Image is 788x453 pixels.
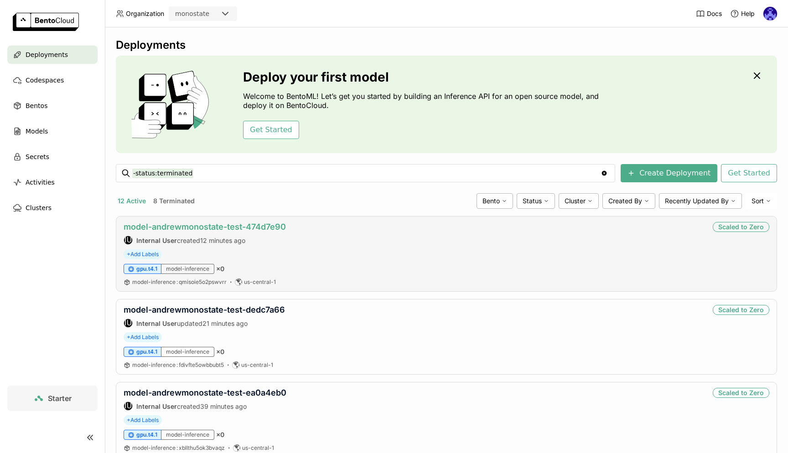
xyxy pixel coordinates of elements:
div: Internal User [124,402,133,411]
div: created [124,236,286,245]
img: logo [13,13,79,31]
a: Docs [696,9,722,18]
span: Status [523,197,542,205]
div: IU [124,402,132,410]
span: × 0 [216,265,224,273]
img: cover onboarding [123,70,221,139]
div: created [124,402,286,411]
div: monostate [175,9,209,18]
input: Search [132,166,601,180]
span: +Add Labels [124,332,162,342]
span: +Add Labels [124,415,162,425]
span: Starter [48,394,72,403]
button: Get Started [721,164,777,182]
span: 21 minutes ago [202,319,248,327]
a: model-andrewmonostate-test-474d7e90 [124,222,286,232]
span: Secrets [26,151,49,162]
a: Deployments [7,46,98,64]
div: Help [730,9,755,18]
strong: Internal User [136,237,177,244]
svg: Clear value [601,170,608,177]
a: model-inference:xbllthu5ok3bvaqz [132,444,225,452]
a: Secrets [7,148,98,166]
div: updated [124,319,285,328]
div: Created By [602,193,655,209]
p: Welcome to BentoML! Let’s get you started by building an Inference API for an open source model, ... [243,92,603,110]
input: Selected monostate. [210,10,211,19]
div: Scaled to Zero [713,222,769,232]
a: Starter [7,386,98,411]
a: Codespaces [7,71,98,89]
div: Status [517,193,555,209]
span: gpu.t4.1 [136,265,157,273]
button: 12 Active [116,195,148,207]
a: Clusters [7,199,98,217]
span: 39 minutes ago [200,402,247,410]
span: Created By [608,197,642,205]
span: Bentos [26,100,47,111]
div: Sort [746,193,777,209]
span: : [176,278,178,285]
img: Andrew correa [763,7,777,21]
button: Create Deployment [621,164,717,182]
strong: Internal User [136,319,177,327]
span: × 0 [216,431,224,439]
span: Recently Updated By [665,197,729,205]
span: Docs [707,10,722,18]
a: model-inference:qmisoie5o2pswvrr [132,278,227,286]
span: Help [741,10,755,18]
span: Clusters [26,202,52,213]
div: Scaled to Zero [713,305,769,315]
div: Bento [477,193,513,209]
div: IU [124,319,132,327]
span: us-central-1 [242,444,274,452]
button: Get Started [243,121,299,139]
div: model-inference [161,430,214,440]
div: IU [124,236,132,244]
a: model-inference:fdivfte5owbbubt5 [132,361,224,369]
span: us-central-1 [241,361,273,369]
span: : [176,444,178,451]
a: model-andrewmonostate-test-dedc7a66 [124,305,285,314]
a: Models [7,122,98,140]
span: Cluster [565,197,586,205]
span: Activities [26,177,55,188]
span: Deployments [26,49,68,60]
span: × 0 [216,348,224,356]
div: Scaled to Zero [713,388,769,398]
span: gpu.t4.1 [136,431,157,438]
a: Activities [7,173,98,191]
h3: Deploy your first model [243,70,603,84]
button: 8 Terminated [151,195,197,207]
span: Sort [752,197,764,205]
span: +Add Labels [124,249,162,259]
a: Bentos [7,97,98,115]
strong: Internal User [136,402,177,410]
div: Internal User [124,236,133,245]
a: model-andrewmonostate-test-ea0a4eb0 [124,388,286,397]
div: model-inference [161,347,214,357]
span: Bento [482,197,500,205]
div: Recently Updated By [659,193,742,209]
span: gpu.t4.1 [136,348,157,355]
div: Deployments [116,38,777,52]
div: Cluster [559,193,599,209]
span: Codespaces [26,75,64,86]
div: Internal User [124,319,133,328]
span: model-inference qmisoie5o2pswvrr [132,278,227,285]
div: model-inference [161,264,214,274]
span: us-central-1 [244,278,276,286]
span: 12 minutes ago [200,237,245,244]
span: : [176,361,178,368]
span: Organization [126,10,164,18]
span: Models [26,126,48,137]
span: model-inference xbllthu5ok3bvaqz [132,444,225,451]
span: model-inference fdivfte5owbbubt5 [132,361,224,368]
